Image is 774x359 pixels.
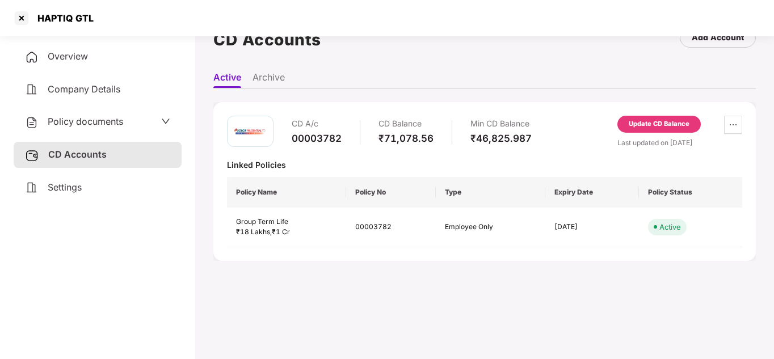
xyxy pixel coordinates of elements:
[233,115,267,149] img: iciciprud.png
[378,132,434,145] div: ₹71,078.56
[346,177,436,208] th: Policy No
[724,116,742,134] button: ellipsis
[236,227,272,236] span: ₹18 Lakhs ,
[272,227,290,236] span: ₹1 Cr
[25,181,39,195] img: svg+xml;base64,PHN2ZyB4bWxucz0iaHR0cDovL3d3dy53My5vcmcvMjAwMC9zdmciIHdpZHRoPSIyNCIgaGVpZ2h0PSIyNC...
[25,83,39,96] img: svg+xml;base64,PHN2ZyB4bWxucz0iaHR0cDovL3d3dy53My5vcmcvMjAwMC9zdmciIHdpZHRoPSIyNCIgaGVpZ2h0PSIyNC...
[545,208,639,248] td: [DATE]
[639,177,742,208] th: Policy Status
[227,159,742,170] div: Linked Policies
[470,116,532,132] div: Min CD Balance
[253,71,285,88] li: Archive
[48,149,107,160] span: CD Accounts
[48,181,82,193] span: Settings
[25,116,39,129] img: svg+xml;base64,PHN2ZyB4bWxucz0iaHR0cDovL3d3dy53My5vcmcvMjAwMC9zdmciIHdpZHRoPSIyNCIgaGVpZ2h0PSIyNC...
[292,132,342,145] div: 00003782
[48,116,123,127] span: Policy documents
[213,71,241,88] li: Active
[48,50,88,62] span: Overview
[378,116,434,132] div: CD Balance
[545,177,639,208] th: Expiry Date
[31,12,94,24] div: HAPTIQ GTL
[692,31,744,44] div: Add Account
[725,120,742,129] span: ellipsis
[213,27,321,52] h1: CD Accounts
[236,217,337,227] div: Group Term Life
[161,117,170,126] span: down
[25,149,39,162] img: svg+xml;base64,PHN2ZyB3aWR0aD0iMjUiIGhlaWdodD0iMjQiIHZpZXdCb3g9IjAgMCAyNSAyNCIgZmlsbD0ibm9uZSIgeG...
[48,83,120,95] span: Company Details
[659,221,681,233] div: Active
[25,50,39,64] img: svg+xml;base64,PHN2ZyB4bWxucz0iaHR0cDovL3d3dy53My5vcmcvMjAwMC9zdmciIHdpZHRoPSIyNCIgaGVpZ2h0PSIyNC...
[292,116,342,132] div: CD A/c
[227,177,346,208] th: Policy Name
[617,137,742,148] div: Last updated on [DATE]
[346,208,436,248] td: 00003782
[470,132,532,145] div: ₹46,825.987
[436,177,545,208] th: Type
[445,222,536,233] div: Employee Only
[629,119,689,129] div: Update CD Balance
